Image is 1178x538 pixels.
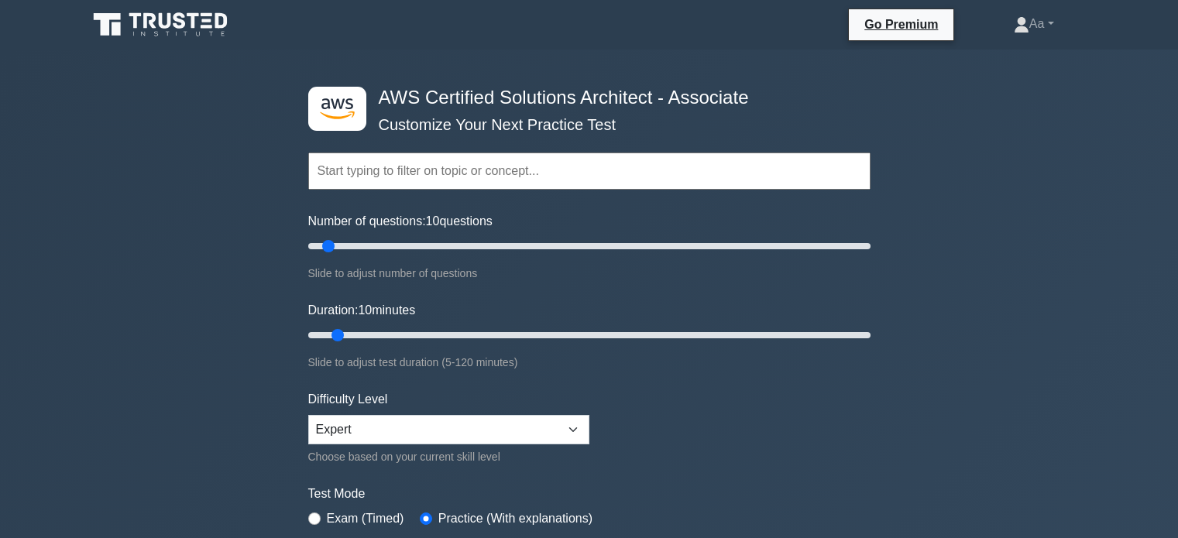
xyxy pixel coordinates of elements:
h4: AWS Certified Solutions Architect - Associate [373,87,795,109]
label: Practice (With explanations) [438,509,592,528]
a: Aa [977,9,1091,39]
div: Slide to adjust number of questions [308,264,871,283]
label: Test Mode [308,485,871,503]
label: Duration: minutes [308,301,416,320]
label: Exam (Timed) [327,509,404,528]
span: 10 [426,214,440,228]
label: Number of questions: questions [308,212,493,231]
a: Go Premium [855,15,947,34]
input: Start typing to filter on topic or concept... [308,152,871,190]
span: 10 [358,303,372,317]
div: Slide to adjust test duration (5-120 minutes) [308,353,871,372]
div: Choose based on your current skill level [308,447,589,466]
label: Difficulty Level [308,390,388,409]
